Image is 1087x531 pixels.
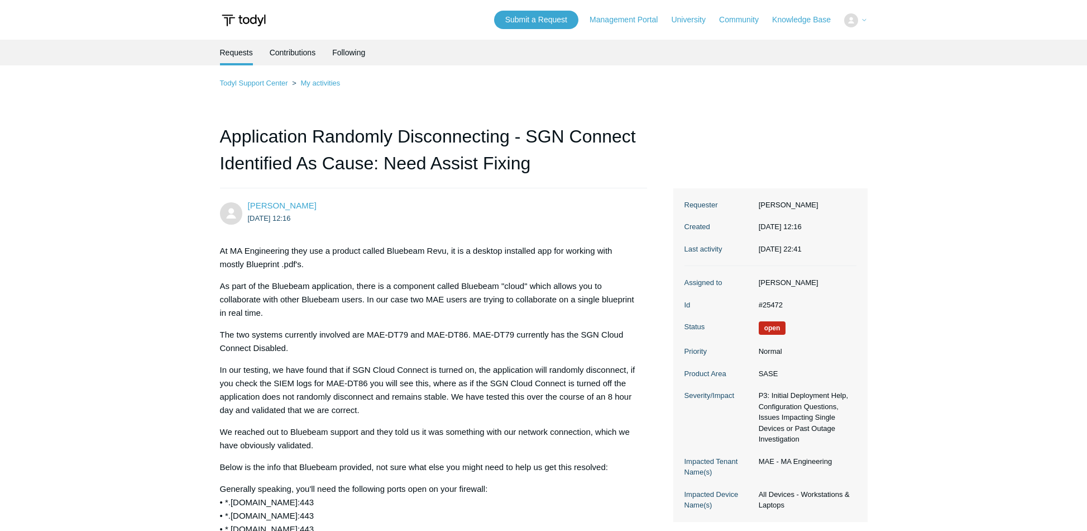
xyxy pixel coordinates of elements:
[759,222,802,231] time: 2025-06-13T12:16:37+00:00
[220,363,636,417] p: In our testing, we have found that if SGN Cloud Connect is turned on, the application will random...
[220,79,288,87] a: Todyl Support Center
[290,79,340,87] li: My activities
[684,200,753,211] dt: Requester
[220,461,636,474] p: Below is the info that Bluebeam provided, not sure what else you might need to help us get this r...
[684,277,753,288] dt: Assigned to
[248,214,291,222] time: 2025-06-13T12:16:37Z
[772,14,842,26] a: Knowledge Base
[494,11,578,29] a: Submit a Request
[220,244,636,271] p: At MA Engineering they use a product called Bluebeam Revu, it is a desktop installed app for work...
[684,244,753,255] dt: Last activity
[753,368,856,380] dd: SASE
[684,346,753,357] dt: Priority
[220,10,267,31] img: Todyl Support Center Help Center home page
[759,245,802,253] time: 2025-09-01T22:41:02+00:00
[684,456,753,478] dt: Impacted Tenant Name(s)
[753,456,856,467] dd: MAE - MA Engineering
[220,40,253,65] li: Requests
[220,328,636,355] p: The two systems currently involved are MAE-DT79 and MAE-DT86. MAE-DT79 currently has the SGN Clou...
[753,200,856,211] dd: [PERSON_NAME]
[248,201,317,210] span: Christopher Sarkisian
[684,221,753,233] dt: Created
[684,489,753,511] dt: Impacted Device Name(s)
[220,79,290,87] li: Todyl Support Center
[753,489,856,511] dd: All Devices - Workstations & Laptops
[590,14,669,26] a: Management Portal
[719,14,770,26] a: Community
[684,390,753,401] dt: Severity/Impact
[300,79,340,87] a: My activities
[684,300,753,311] dt: Id
[753,390,856,445] dd: P3: Initial Deployment Help, Configuration Questions, Issues Impacting Single Devices or Past Out...
[220,279,636,320] p: As part of the Bluebeam application, there is a component called Bluebeam "cloud" which allows yo...
[671,14,716,26] a: University
[332,40,365,65] a: Following
[759,321,786,335] span: We are working on a response for you
[248,201,317,210] a: [PERSON_NAME]
[753,346,856,357] dd: Normal
[684,321,753,333] dt: Status
[753,300,856,311] dd: #25472
[220,123,648,188] h1: Application Randomly Disconnecting - SGN Connect Identified As Cause: Need Assist Fixing
[270,40,316,65] a: Contributions
[753,277,856,288] dd: [PERSON_NAME]
[684,368,753,380] dt: Product Area
[220,425,636,452] p: We reached out to Bluebeam support and they told us it was something with our network connection,...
